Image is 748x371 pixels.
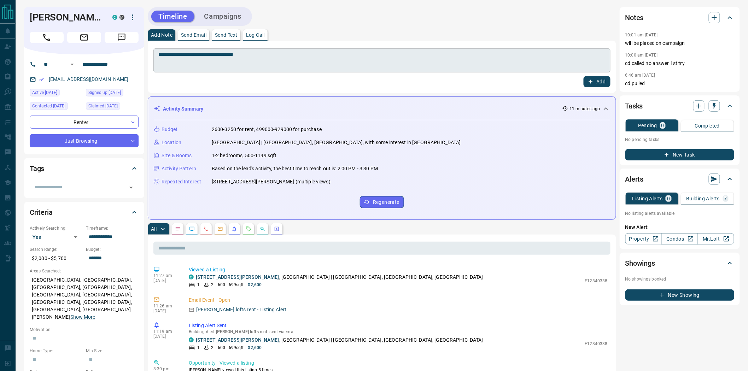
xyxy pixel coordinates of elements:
[248,344,262,351] p: $2,600
[189,296,608,304] p: Email Event - Open
[49,76,129,82] a: [EMAIL_ADDRESS][DOMAIN_NAME]
[151,33,173,37] p: Add Note
[105,32,139,43] span: Message
[196,274,279,280] a: [STREET_ADDRESS][PERSON_NAME]
[39,77,44,82] svg: Email Verified
[162,152,192,159] p: Size & Rooms
[212,126,322,133] p: 2600-3250 for rent, 499000-929000 for purchase
[119,15,124,20] div: mrloft.ca
[189,322,608,329] p: Listing Alert Sent
[153,304,178,308] p: 11:26 am
[126,183,136,193] button: Open
[638,123,657,128] p: Pending
[189,226,195,232] svg: Lead Browsing Activity
[153,273,178,278] p: 11:27 am
[686,196,720,201] p: Building Alerts
[625,173,644,185] h2: Alerts
[625,73,655,78] p: 6:46 am [DATE]
[632,196,663,201] p: Listing Alerts
[274,226,280,232] svg: Agent Actions
[625,100,643,112] h2: Tasks
[189,266,608,273] p: Viewed a Listing
[162,165,196,172] p: Activity Pattern
[197,344,200,351] p: 1
[70,313,95,321] button: Show More
[153,308,178,313] p: [DATE]
[30,32,64,43] span: Call
[86,102,139,112] div: Thu May 01 2025
[625,134,734,145] p: No pending tasks
[30,163,44,174] h2: Tags
[154,102,610,116] div: Activity Summary11 minutes ago
[625,289,734,301] button: New Showing
[30,102,82,112] div: Wed May 07 2025
[232,226,237,232] svg: Listing Alerts
[625,258,655,269] h2: Showings
[260,226,265,232] svg: Opportunities
[86,348,139,354] p: Min Size:
[30,253,82,264] p: $2,000 - $5,700
[584,76,610,87] button: Add
[211,282,214,288] p: 2
[625,33,658,37] p: 10:01 am [DATE]
[197,282,200,288] p: 1
[32,102,65,110] span: Contacted [DATE]
[695,123,720,128] p: Completed
[625,40,734,47] p: will be placed on campaign
[212,152,277,159] p: 1-2 bedrooms, 500-1199 sqft
[153,329,178,334] p: 11:19 am
[625,171,734,188] div: Alerts
[585,278,608,284] p: E12340338
[30,207,53,218] h2: Criteria
[67,32,101,43] span: Email
[162,126,178,133] p: Budget
[697,233,734,245] a: Mr.Loft
[30,225,82,231] p: Actively Searching:
[661,123,664,128] p: 0
[625,149,734,160] button: New Task
[153,278,178,283] p: [DATE]
[68,60,76,69] button: Open
[212,178,331,185] p: [STREET_ADDRESS][PERSON_NAME] (multiple views)
[197,11,249,22] button: Campaigns
[246,226,251,232] svg: Requests
[196,306,286,313] p: [PERSON_NAME] lofts rent - Listing Alert
[30,116,139,129] div: Renter
[211,344,214,351] p: 2
[218,282,244,288] p: 600 - 699 sqft
[175,226,181,232] svg: Notes
[218,344,244,351] p: 600 - 699 sqft
[189,337,194,342] div: condos.ca
[625,80,734,87] p: cd pulled
[216,329,268,334] span: [PERSON_NAME] lofts rent
[30,12,102,23] h1: [PERSON_NAME]
[217,226,223,232] svg: Emails
[189,329,608,334] p: Building Alert : - sent via email
[625,276,734,282] p: No showings booked
[151,11,194,22] button: Timeline
[625,12,644,23] h2: Notes
[724,196,727,201] p: 7
[32,89,57,96] span: Active [DATE]
[625,53,658,58] p: 10:00 am [DATE]
[153,334,178,339] p: [DATE]
[30,204,139,221] div: Criteria
[30,268,139,274] p: Areas Searched:
[196,337,279,343] a: [STREET_ADDRESS][PERSON_NAME]
[196,336,483,344] p: , [GEOGRAPHIC_DATA] | [GEOGRAPHIC_DATA], [GEOGRAPHIC_DATA], [GEOGRAPHIC_DATA]
[30,246,82,253] p: Search Range:
[30,348,82,354] p: Home Type:
[661,233,698,245] a: Condos
[625,224,734,231] p: New Alert:
[162,139,181,146] p: Location
[569,106,600,112] p: 11 minutes ago
[212,165,378,172] p: Based on the lead's activity, the best time to reach out is: 2:00 PM - 3:30 PM
[625,98,734,114] div: Tasks
[625,255,734,272] div: Showings
[625,210,734,217] p: No listing alerts available
[625,233,662,245] a: Property
[360,196,404,208] button: Regenerate
[86,246,139,253] p: Budget:
[88,89,121,96] span: Signed up [DATE]
[86,225,139,231] p: Timeframe:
